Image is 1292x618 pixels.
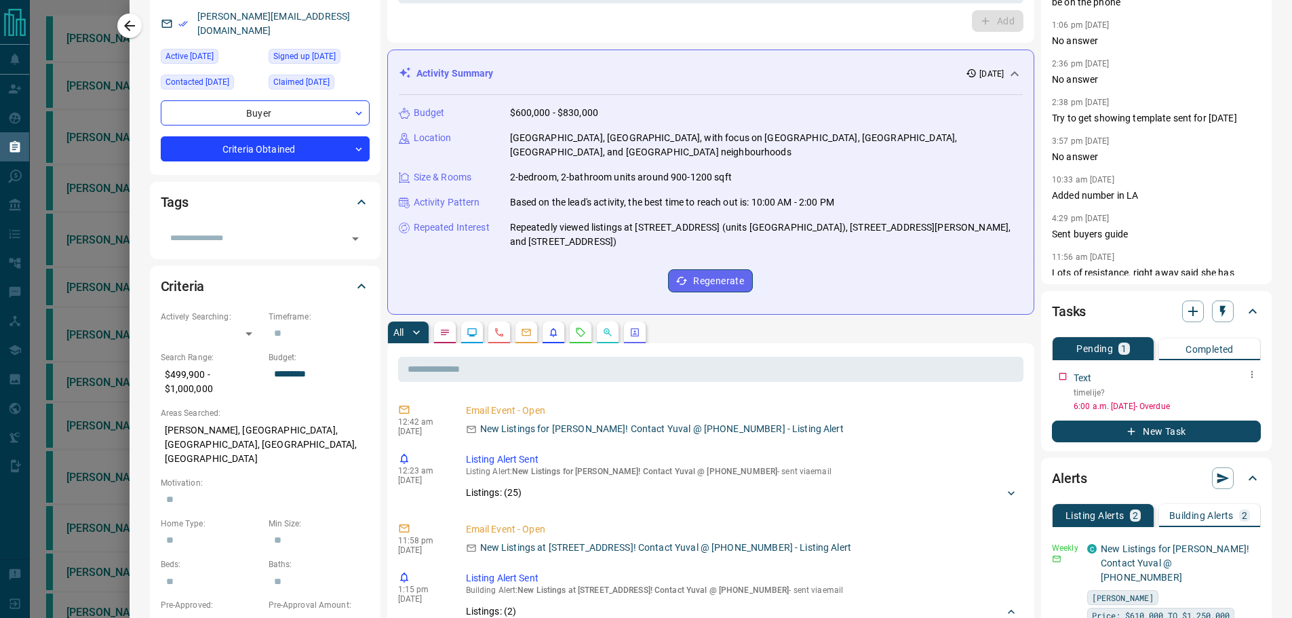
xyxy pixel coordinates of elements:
[414,195,480,210] p: Activity Pattern
[1052,462,1261,495] div: Alerts
[197,11,351,36] a: [PERSON_NAME][EMAIL_ADDRESS][DOMAIN_NAME]
[165,50,214,63] span: Active [DATE]
[480,422,844,436] p: New Listings for [PERSON_NAME]! Contact Yuval @ [PHONE_NUMBER] - Listing Alert
[467,327,477,338] svg: Lead Browsing Activity
[510,106,599,120] p: $600,000 - $830,000
[161,275,205,297] h2: Criteria
[1074,400,1261,412] p: 6:00 a.m. [DATE] - Overdue
[1052,150,1261,164] p: No answer
[466,480,1019,505] div: Listings: (25)
[517,585,789,595] span: New Listings at [STREET_ADDRESS]! Contact Yuval @ [PHONE_NUMBER]
[1052,175,1114,185] p: 10:33 am [DATE]
[1074,371,1092,385] p: Text
[398,427,446,436] p: [DATE]
[161,407,370,419] p: Areas Searched:
[273,50,336,63] span: Signed up [DATE]
[161,419,370,470] p: [PERSON_NAME], [GEOGRAPHIC_DATA], [GEOGRAPHIC_DATA], [GEOGRAPHIC_DATA], [GEOGRAPHIC_DATA]
[414,106,445,120] p: Budget
[1242,511,1247,520] p: 2
[414,131,452,145] p: Location
[1052,421,1261,442] button: New Task
[414,170,472,185] p: Size & Rooms
[161,75,262,94] div: Wed Sep 17 2025
[161,311,262,323] p: Actively Searching:
[398,476,446,485] p: [DATE]
[269,351,370,364] p: Budget:
[161,49,262,68] div: Fri Oct 10 2025
[398,417,446,427] p: 12:42 am
[269,49,370,68] div: Fri Apr 07 2017
[1052,554,1061,564] svg: Email
[1186,345,1234,354] p: Completed
[575,327,586,338] svg: Requests
[510,220,1023,249] p: Repeatedly viewed listings at [STREET_ADDRESS] (units [GEOGRAPHIC_DATA]), [STREET_ADDRESS][PERSON...
[161,191,189,213] h2: Tags
[1052,73,1261,87] p: No answer
[466,467,1019,476] p: Listing Alert : - sent via email
[1065,511,1124,520] p: Listing Alerts
[1052,98,1110,107] p: 2:38 pm [DATE]
[1052,136,1110,146] p: 3:57 pm [DATE]
[602,327,613,338] svg: Opportunities
[1074,387,1261,399] p: timelije?
[480,541,852,555] p: New Listings at [STREET_ADDRESS]! Contact Yuval @ [PHONE_NUMBER] - Listing Alert
[161,477,370,489] p: Motivation:
[398,545,446,555] p: [DATE]
[269,599,370,611] p: Pre-Approval Amount:
[494,327,505,338] svg: Calls
[510,195,834,210] p: Based on the lead's activity, the best time to reach out is: 10:00 AM - 2:00 PM
[161,186,370,218] div: Tags
[161,558,262,571] p: Beds:
[466,522,1019,537] p: Email Event - Open
[1052,20,1110,30] p: 1:06 pm [DATE]
[1121,344,1127,353] p: 1
[548,327,559,338] svg: Listing Alerts
[1169,511,1234,520] p: Building Alerts
[1052,189,1261,203] p: Added number in LA
[1052,295,1261,328] div: Tasks
[269,558,370,571] p: Baths:
[1052,59,1110,69] p: 2:36 pm [DATE]
[466,571,1019,585] p: Listing Alert Sent
[1052,214,1110,223] p: 4:29 pm [DATE]
[668,269,753,292] button: Regenerate
[1052,301,1086,322] h2: Tasks
[399,61,1023,86] div: Activity Summary[DATE]
[1052,542,1079,554] p: Weekly
[466,452,1019,467] p: Listing Alert Sent
[161,351,262,364] p: Search Range:
[979,68,1004,80] p: [DATE]
[398,536,446,545] p: 11:58 pm
[178,19,188,28] svg: Email Verified
[273,75,330,89] span: Claimed [DATE]
[161,136,370,161] div: Criteria Obtained
[269,75,370,94] div: Tue Jan 16 2024
[161,270,370,303] div: Criteria
[512,467,777,476] span: New Listings for [PERSON_NAME]! Contact Yuval @ [PHONE_NUMBER]
[439,327,450,338] svg: Notes
[161,364,262,400] p: $499,900 - $1,000,000
[1087,544,1097,554] div: condos.ca
[161,518,262,530] p: Home Type:
[1101,543,1249,583] a: New Listings for [PERSON_NAME]! Contact Yuval @ [PHONE_NUMBER]
[414,220,490,235] p: Repeated Interest
[269,311,370,323] p: Timeframe:
[161,100,370,125] div: Buyer
[1092,591,1154,604] span: [PERSON_NAME]
[1052,467,1087,489] h2: Alerts
[1052,266,1261,465] p: Lots of resistance, right away said she has another call, i said i will call back in 20 min she s...
[393,328,404,337] p: All
[466,486,522,500] p: Listings: ( 25 )
[398,585,446,594] p: 1:15 pm
[629,327,640,338] svg: Agent Actions
[1052,227,1261,242] p: Sent buyers guide
[1052,252,1114,262] p: 11:56 am [DATE]
[466,585,1019,595] p: Building Alert : - sent via email
[165,75,229,89] span: Contacted [DATE]
[521,327,532,338] svg: Emails
[346,229,365,248] button: Open
[1052,111,1261,125] p: Try to get showing template sent for [DATE]
[161,599,262,611] p: Pre-Approved:
[466,404,1019,418] p: Email Event - Open
[510,131,1023,159] p: [GEOGRAPHIC_DATA], [GEOGRAPHIC_DATA], with focus on [GEOGRAPHIC_DATA], [GEOGRAPHIC_DATA], [GEOGRA...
